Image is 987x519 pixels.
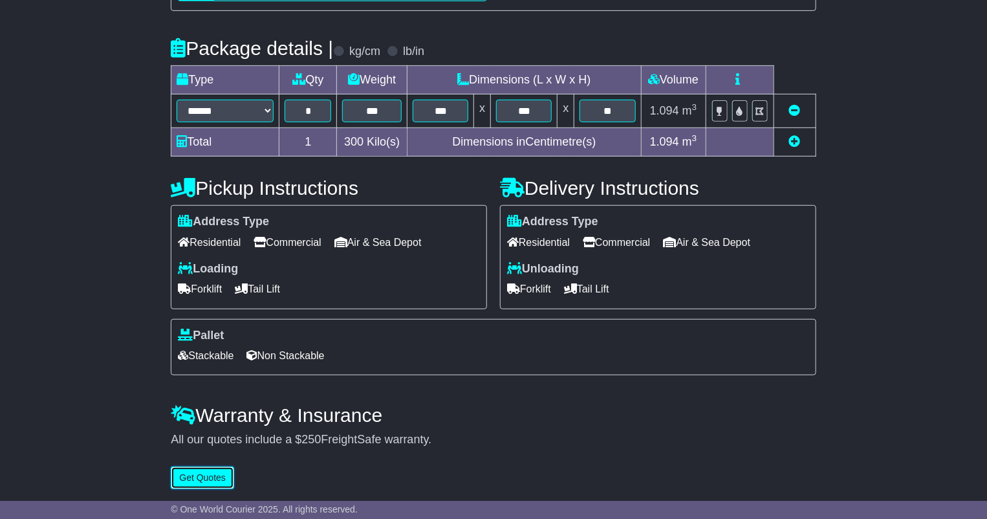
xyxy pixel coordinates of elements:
span: Commercial [254,232,321,252]
td: Volume [641,66,706,94]
span: Non Stackable [247,346,325,366]
td: Total [171,128,279,157]
td: x [474,94,491,128]
span: Tail Lift [235,279,280,299]
label: lb/in [403,45,424,59]
span: 1.094 [650,104,679,117]
td: Dimensions in Centimetre(s) [407,128,641,157]
label: Loading [178,262,238,276]
span: Commercial [583,232,650,252]
span: Forklift [178,279,222,299]
td: Qty [279,66,337,94]
span: Tail Lift [564,279,609,299]
h4: Delivery Instructions [500,177,816,199]
span: © One World Courier 2025. All rights reserved. [171,504,358,514]
label: kg/cm [349,45,380,59]
td: Dimensions (L x W x H) [407,66,641,94]
a: Add new item [789,135,801,148]
label: Address Type [178,215,269,229]
span: m [682,135,697,148]
span: Residential [178,232,241,252]
h4: Warranty & Insurance [171,404,816,426]
td: x [558,94,574,128]
label: Unloading [507,262,579,276]
td: Weight [337,66,407,94]
h4: Pickup Instructions [171,177,487,199]
sup: 3 [692,102,697,112]
h4: Package details | [171,38,333,59]
span: Forklift [507,279,551,299]
label: Pallet [178,329,224,343]
span: m [682,104,697,117]
a: Remove this item [789,104,801,117]
sup: 3 [692,133,697,143]
td: 1 [279,128,337,157]
td: Type [171,66,279,94]
span: 250 [301,433,321,446]
span: 1.094 [650,135,679,148]
label: Address Type [507,215,598,229]
button: Get Quotes [171,467,234,489]
td: Kilo(s) [337,128,407,157]
span: Residential [507,232,570,252]
span: 300 [344,135,363,148]
div: All our quotes include a $ FreightSafe warranty. [171,433,816,447]
span: Air & Sea Depot [334,232,422,252]
span: Stackable [178,346,233,366]
span: Air & Sea Depot [663,232,750,252]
